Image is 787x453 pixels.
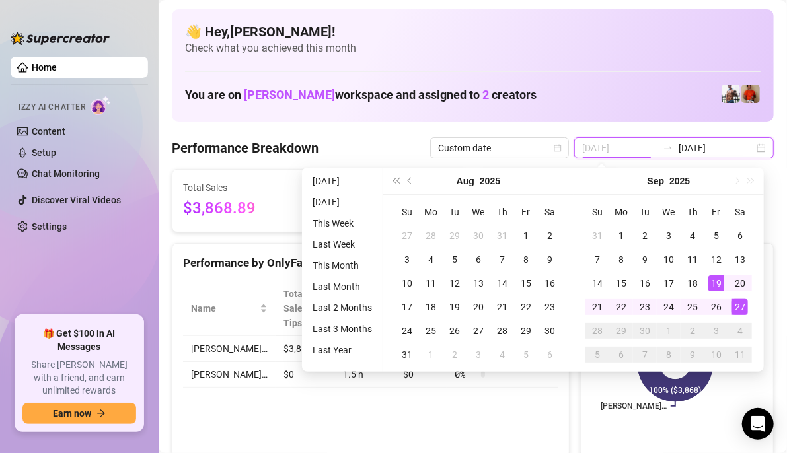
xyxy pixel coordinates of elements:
[32,195,121,205] a: Discover Viral Videos
[542,275,558,291] div: 16
[613,252,629,267] div: 8
[542,323,558,339] div: 30
[22,403,136,424] button: Earn nowarrow-right
[443,248,467,271] td: 2025-08-05
[183,254,558,272] div: Performance by OnlyFans Creator
[423,299,439,315] div: 18
[661,252,677,267] div: 10
[423,347,439,363] div: 1
[538,295,562,319] td: 2025-08-23
[32,168,100,179] a: Chat Monitoring
[518,228,534,244] div: 1
[542,252,558,267] div: 9
[637,347,653,363] div: 7
[443,200,467,224] th: Tu
[307,236,377,252] li: Last Week
[490,248,514,271] td: 2025-08-07
[538,271,562,295] td: 2025-08-16
[732,347,748,363] div: 11
[585,295,609,319] td: 2025-09-21
[399,323,415,339] div: 24
[728,295,752,319] td: 2025-09-27
[470,228,486,244] div: 30
[419,224,443,248] td: 2025-07-28
[708,252,724,267] div: 12
[307,215,377,231] li: This Week
[704,319,728,343] td: 2025-10-03
[742,408,774,440] div: Open Intercom Messenger
[538,200,562,224] th: Sa
[685,252,700,267] div: 11
[657,319,681,343] td: 2025-10-01
[538,224,562,248] td: 2025-08-02
[633,343,657,366] td: 2025-10-07
[661,323,677,339] div: 1
[585,248,609,271] td: 2025-09-07
[609,200,633,224] th: Mo
[589,347,605,363] div: 5
[542,347,558,363] div: 6
[728,224,752,248] td: 2025-09-06
[661,228,677,244] div: 3
[538,343,562,366] td: 2025-09-06
[585,200,609,224] th: Su
[582,141,657,155] input: Start date
[335,362,395,388] td: 1.5 h
[307,342,377,358] li: Last Year
[514,200,538,224] th: Fr
[494,275,510,291] div: 14
[443,295,467,319] td: 2025-08-19
[419,200,443,224] th: Mo
[657,271,681,295] td: 2025-09-17
[613,299,629,315] div: 22
[514,224,538,248] td: 2025-08-01
[395,224,419,248] td: 2025-07-27
[518,275,534,291] div: 15
[657,343,681,366] td: 2025-10-08
[494,299,510,315] div: 21
[637,299,653,315] div: 23
[648,168,665,194] button: Choose a month
[482,88,489,102] span: 2
[307,173,377,189] li: [DATE]
[447,323,463,339] div: 26
[613,347,629,363] div: 6
[276,336,335,362] td: $3,868.89
[191,301,257,316] span: Name
[395,271,419,295] td: 2025-08-10
[704,343,728,366] td: 2025-10-10
[732,252,748,267] div: 13
[633,271,657,295] td: 2025-09-16
[637,252,653,267] div: 9
[19,101,85,114] span: Izzy AI Chatter
[585,343,609,366] td: 2025-10-05
[514,319,538,343] td: 2025-08-29
[708,323,724,339] div: 3
[467,224,490,248] td: 2025-07-30
[185,22,761,41] h4: 👋 Hey, [PERSON_NAME] !
[307,300,377,316] li: Last 2 Months
[395,362,447,388] td: $0
[490,343,514,366] td: 2025-09-04
[183,281,276,336] th: Name
[685,323,700,339] div: 2
[96,409,106,418] span: arrow-right
[443,319,467,343] td: 2025-08-26
[741,85,760,103] img: Justin
[399,299,415,315] div: 17
[395,295,419,319] td: 2025-08-17
[53,408,91,419] span: Earn now
[542,299,558,315] div: 23
[657,295,681,319] td: 2025-09-24
[633,295,657,319] td: 2025-09-23
[447,228,463,244] div: 29
[419,343,443,366] td: 2025-09-01
[399,228,415,244] div: 27
[244,88,335,102] span: [PERSON_NAME]
[32,221,67,232] a: Settings
[480,168,500,194] button: Choose a year
[183,180,303,195] span: Total Sales
[704,200,728,224] th: Fr
[554,144,562,152] span: calendar
[22,328,136,353] span: 🎁 Get $100 in AI Messages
